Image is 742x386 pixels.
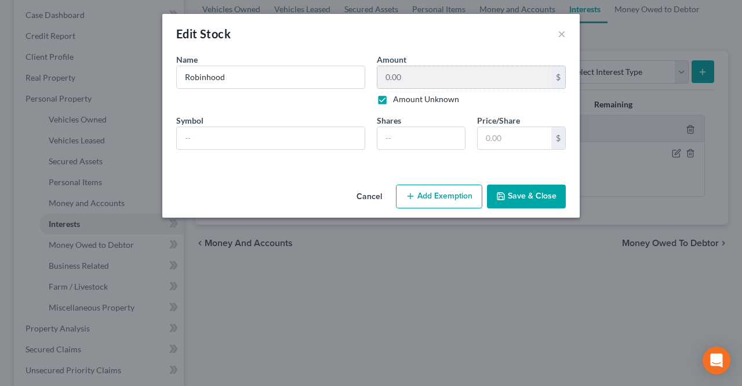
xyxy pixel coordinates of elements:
label: Amount Unknown [393,93,459,105]
div: $ [551,66,565,88]
input: -- [377,127,465,149]
label: Amount [377,53,406,66]
input: Enter name... [177,66,365,88]
label: Symbol [176,114,203,127]
input: -- [177,127,365,149]
div: Open Intercom Messenger [703,347,730,374]
input: 0.00 [377,66,551,88]
button: Cancel [347,186,391,209]
label: Price/Share [477,114,520,127]
span: Name [176,55,198,64]
label: Shares [377,114,401,127]
button: Save & Close [487,185,566,209]
div: Edit Stock [176,26,231,42]
button: Add Exemption [396,185,482,209]
button: × [558,27,566,41]
div: $ [551,127,565,149]
input: 0.00 [478,127,551,149]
